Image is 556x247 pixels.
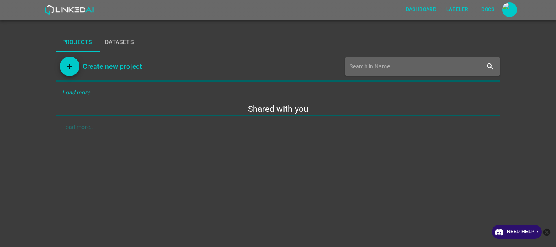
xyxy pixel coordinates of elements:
img: marly [502,2,517,17]
a: Create new project [79,61,142,72]
button: Open settings [502,2,517,17]
button: Docs [475,3,501,16]
input: Search in Name [350,61,478,72]
a: Labeler [441,1,473,18]
em: Load more... [62,89,95,96]
button: Projects [56,33,99,52]
button: Dashboard [403,3,440,16]
button: Labeler [443,3,471,16]
div: Load more... [56,85,501,100]
img: LinkedAI [44,5,94,15]
button: search [482,58,499,75]
h6: Create new project [83,61,142,72]
button: Datasets [99,33,140,52]
button: close-help [542,225,552,239]
h5: Shared with you [56,103,501,115]
button: Add [60,57,79,76]
a: Docs [473,1,502,18]
a: Dashboard [401,1,441,18]
a: Need Help ? [492,225,542,239]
